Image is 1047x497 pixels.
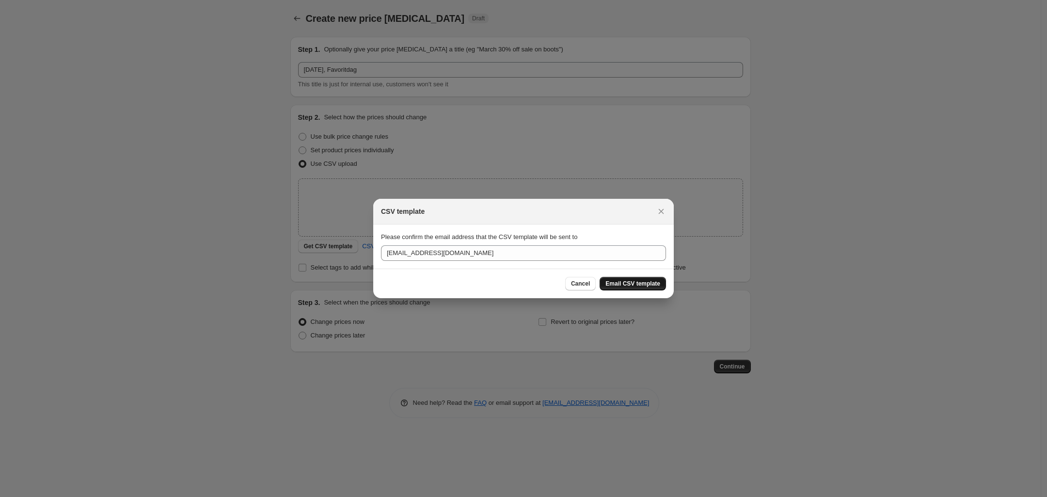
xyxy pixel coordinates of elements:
[381,207,425,216] h2: CSV template
[600,277,666,290] button: Email CSV template
[565,277,596,290] button: Cancel
[654,205,668,218] button: Close
[605,280,660,288] span: Email CSV template
[571,280,590,288] span: Cancel
[381,233,577,240] span: Please confirm the email address that the CSV template will be sent to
